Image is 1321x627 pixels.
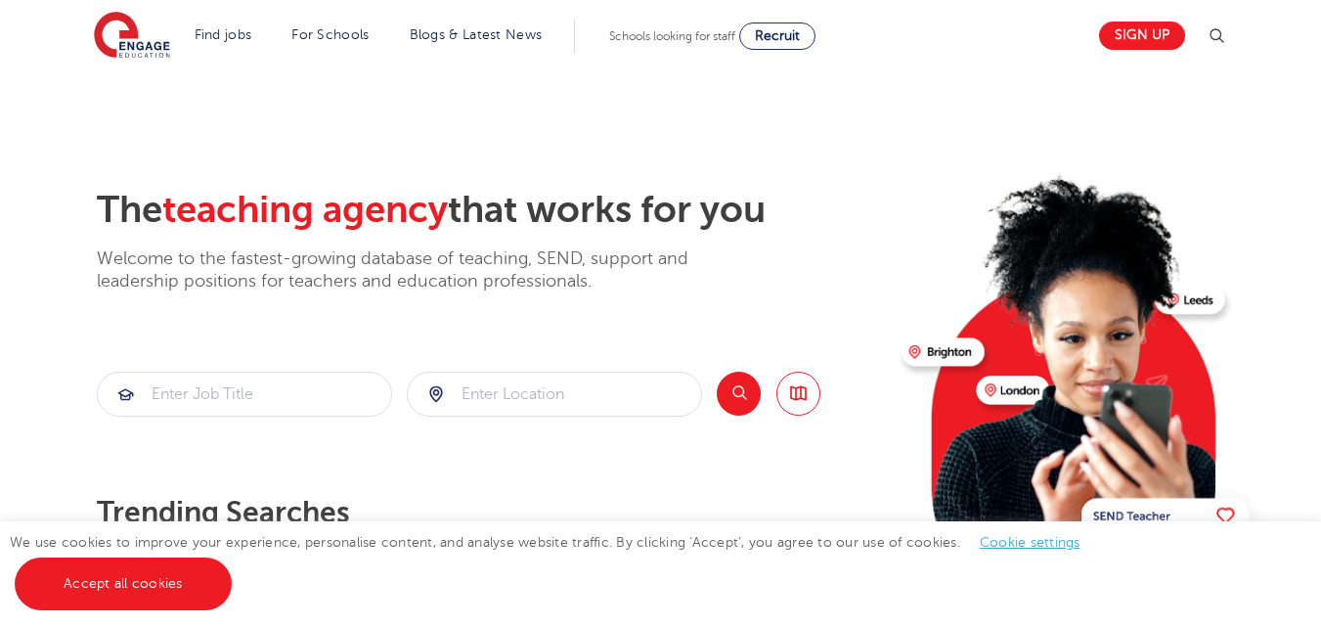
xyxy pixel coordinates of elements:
p: Trending searches [97,495,886,530]
span: We use cookies to improve your experience, personalise content, and analyse website traffic. By c... [10,535,1100,591]
span: Schools looking for staff [609,29,735,43]
a: Recruit [739,22,815,50]
input: Submit [408,373,701,416]
a: For Schools [291,27,369,42]
p: Welcome to the fastest-growing database of teaching, SEND, support and leadership positions for t... [97,247,742,293]
div: Submit [97,372,392,417]
div: Submit [407,372,702,417]
h2: The that works for you [97,188,886,233]
a: Find jobs [195,27,252,42]
a: Blogs & Latest News [410,27,543,42]
button: Search [717,372,761,416]
a: Cookie settings [980,535,1080,550]
a: Sign up [1099,22,1185,50]
span: Recruit [755,28,800,43]
a: Accept all cookies [15,558,232,610]
img: Engage Education [94,12,170,61]
input: Submit [98,373,391,416]
span: teaching agency [162,189,448,231]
